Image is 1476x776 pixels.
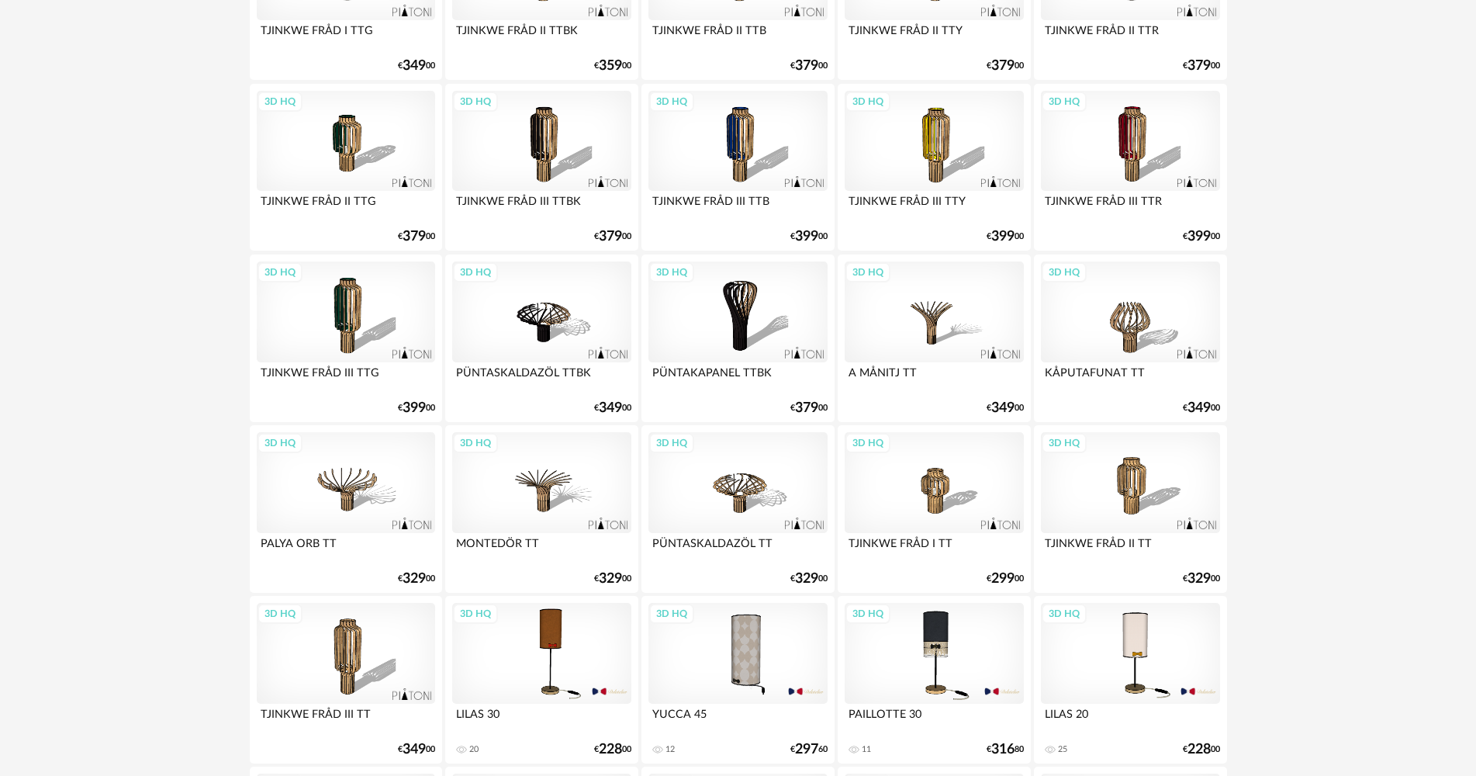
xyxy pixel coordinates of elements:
[845,20,1023,51] div: TJINKWE FRÅD II TTY
[453,604,498,624] div: 3D HQ
[991,403,1015,414] span: 349
[453,433,498,453] div: 3D HQ
[649,262,694,282] div: 3D HQ
[453,92,498,112] div: 3D HQ
[1041,20,1219,51] div: TJINKWE FRÅD II TTR
[250,425,442,593] a: 3D HQ PALYA ORB TT €32900
[648,533,827,564] div: PÜNTASKALDAZÖL TT
[648,704,827,735] div: YUCCA 45
[649,92,694,112] div: 3D HQ
[1183,573,1220,584] div: € 00
[257,704,435,735] div: TJINKWE FRÅD III TT
[845,262,890,282] div: 3D HQ
[1187,403,1211,414] span: 349
[1042,262,1087,282] div: 3D HQ
[987,231,1024,242] div: € 00
[790,403,828,414] div: € 00
[452,533,631,564] div: MONTEDÖR TT
[403,744,426,755] span: 349
[1034,255,1226,422] a: 3D HQ KÅPUTAFUNAT TT €34900
[845,433,890,453] div: 3D HQ
[641,255,834,422] a: 3D HQ PÜNTAKAPANEL TTBK €37900
[258,433,302,453] div: 3D HQ
[795,403,818,414] span: 379
[258,604,302,624] div: 3D HQ
[599,231,622,242] span: 379
[452,191,631,222] div: TJINKWE FRÅD III TTBK
[1041,191,1219,222] div: TJINKWE FRÅD III TTR
[250,596,442,764] a: 3D HQ TJINKWE FRÅD III TT €34900
[987,403,1024,414] div: € 00
[1041,533,1219,564] div: TJINKWE FRÅD II TT
[258,92,302,112] div: 3D HQ
[991,573,1015,584] span: 299
[403,403,426,414] span: 399
[398,744,435,755] div: € 00
[845,533,1023,564] div: TJINKWE FRÅD I TT
[987,61,1024,71] div: € 00
[599,61,622,71] span: 359
[795,231,818,242] span: 399
[845,92,890,112] div: 3D HQ
[599,573,622,584] span: 329
[1041,362,1219,393] div: KÅPUTAFUNAT TT
[641,425,834,593] a: 3D HQ PÜNTASKALDAZÖL TT €32900
[452,704,631,735] div: LILAS 30
[403,231,426,242] span: 379
[838,84,1030,251] a: 3D HQ TJINKWE FRÅD III TTY €39900
[250,84,442,251] a: 3D HQ TJINKWE FRÅD II TTG €37900
[845,704,1023,735] div: PAILLOTTE 30
[445,425,638,593] a: 3D HQ MONTEDÖR TT €32900
[1187,573,1211,584] span: 329
[257,533,435,564] div: PALYA ORB TT
[862,744,871,755] div: 11
[398,573,435,584] div: € 00
[1042,604,1087,624] div: 3D HQ
[453,262,498,282] div: 3D HQ
[795,744,818,755] span: 297
[838,255,1030,422] a: 3D HQ A MÅNITJ TT €34900
[1183,231,1220,242] div: € 00
[257,191,435,222] div: TJINKWE FRÅD II TTG
[599,744,622,755] span: 228
[649,433,694,453] div: 3D HQ
[1034,84,1226,251] a: 3D HQ TJINKWE FRÅD III TTR €39900
[403,61,426,71] span: 349
[991,744,1015,755] span: 316
[1183,403,1220,414] div: € 00
[795,573,818,584] span: 329
[469,744,479,755] div: 20
[845,362,1023,393] div: A MÅNITJ TT
[398,231,435,242] div: € 00
[838,596,1030,764] a: 3D HQ PAILLOTTE 30 11 €31680
[398,403,435,414] div: € 00
[1187,231,1211,242] span: 399
[795,61,818,71] span: 379
[1042,92,1087,112] div: 3D HQ
[648,362,827,393] div: PÜNTAKAPANEL TTBK
[1041,704,1219,735] div: LILAS 20
[1187,744,1211,755] span: 228
[991,61,1015,71] span: 379
[445,596,638,764] a: 3D HQ LILAS 30 20 €22800
[445,255,638,422] a: 3D HQ PÜNTASKALDAZÖL TTBK €34900
[1042,433,1087,453] div: 3D HQ
[594,573,631,584] div: € 00
[845,604,890,624] div: 3D HQ
[1058,744,1067,755] div: 25
[845,191,1023,222] div: TJINKWE FRÅD III TTY
[991,231,1015,242] span: 399
[790,573,828,584] div: € 00
[250,255,442,422] a: 3D HQ TJINKWE FRÅD III TTG €39900
[987,744,1024,755] div: € 80
[648,191,827,222] div: TJINKWE FRÅD III TTB
[790,744,828,755] div: € 60
[1034,425,1226,593] a: 3D HQ TJINKWE FRÅD II TT €32900
[594,744,631,755] div: € 00
[594,403,631,414] div: € 00
[403,573,426,584] span: 329
[445,84,638,251] a: 3D HQ TJINKWE FRÅD III TTBK €37900
[452,20,631,51] div: TJINKWE FRÅD II TTBK
[594,231,631,242] div: € 00
[1187,61,1211,71] span: 379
